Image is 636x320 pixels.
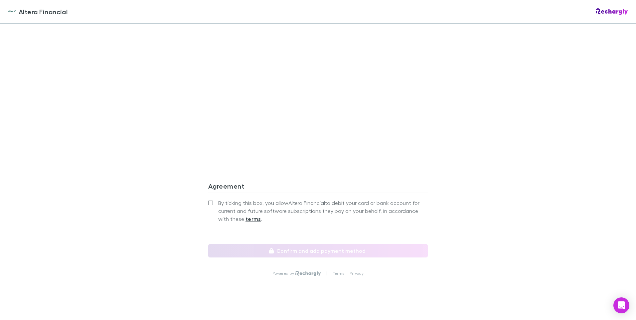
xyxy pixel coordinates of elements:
a: Privacy [350,271,364,276]
p: | [326,271,327,276]
span: By ticking this box, you allow Altera Financial to debit your card or bank account for current an... [218,199,428,223]
p: Powered by [272,271,295,276]
div: Open Intercom Messenger [613,297,629,313]
span: Altera Financial [19,7,68,17]
button: Confirm and add payment method [208,244,428,257]
img: Altera Financial's Logo [8,8,16,16]
img: Rechargly Logo [295,271,321,276]
strong: terms [245,216,261,222]
a: Terms [333,271,344,276]
img: Rechargly Logo [596,8,628,15]
h3: Agreement [208,182,428,193]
